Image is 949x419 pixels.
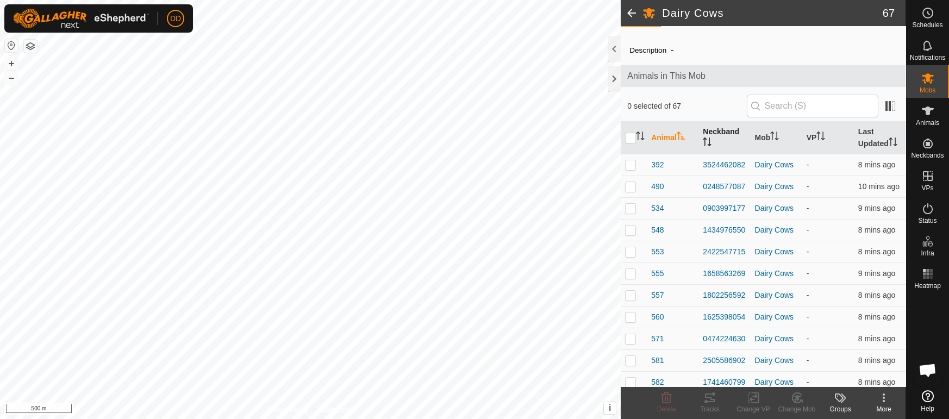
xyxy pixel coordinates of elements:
app-display-virtual-paddock-transition: - [807,182,809,191]
div: Dairy Cows [755,311,798,323]
div: 1802256592 [703,290,746,301]
div: Dairy Cows [755,159,798,171]
app-display-virtual-paddock-transition: - [807,356,809,365]
span: 17 Sept 2025, 9:52 am [858,312,895,321]
span: 67 [883,5,895,21]
div: Dairy Cows [755,246,798,258]
span: - [666,41,678,59]
button: – [5,71,18,84]
span: VPs [921,185,933,191]
app-display-virtual-paddock-transition: - [807,269,809,278]
span: Mobs [920,87,935,93]
span: 571 [651,333,664,345]
img: Gallagher Logo [13,9,149,28]
th: VP [802,122,854,154]
p-sorticon: Activate to sort [889,139,897,148]
span: Help [921,405,934,412]
span: 17 Sept 2025, 9:52 am [858,356,895,365]
div: 2422547715 [703,246,746,258]
span: Infra [921,250,934,257]
span: 560 [651,311,664,323]
span: 17 Sept 2025, 9:51 am [858,269,895,278]
div: 1741460799 [703,377,746,388]
span: Neckbands [911,152,944,159]
app-display-virtual-paddock-transition: - [807,334,809,343]
th: Neckband [698,122,750,154]
span: 581 [651,355,664,366]
app-display-virtual-paddock-transition: - [807,247,809,256]
span: 534 [651,203,664,214]
app-display-virtual-paddock-transition: - [807,312,809,321]
div: Tracks [688,404,732,414]
div: 1658563269 [703,268,746,279]
div: 0903997177 [703,203,746,214]
span: 17 Sept 2025, 9:52 am [858,378,895,386]
h2: Dairy Cows [662,7,883,20]
span: 17 Sept 2025, 9:51 am [858,226,895,234]
p-sorticon: Activate to sort [816,133,825,142]
div: Dairy Cows [755,203,798,214]
div: Dairy Cows [755,181,798,192]
div: 3524462082 [703,159,746,171]
div: Change Mob [775,404,819,414]
app-display-virtual-paddock-transition: - [807,226,809,234]
div: More [862,404,906,414]
input: Search (S) [747,95,878,117]
span: Heatmap [914,283,941,289]
label: Description [629,46,666,54]
span: Animals in This Mob [627,70,899,83]
div: Open chat [911,354,944,386]
span: 553 [651,246,664,258]
div: Change VP [732,404,775,414]
span: Delete [657,405,676,413]
div: Dairy Cows [755,224,798,236]
th: Last Updated [854,122,906,154]
span: Animals [916,120,939,126]
p-sorticon: Activate to sort [636,133,645,142]
div: 1625398054 [703,311,746,323]
span: 17 Sept 2025, 9:51 am [858,204,895,212]
button: + [5,57,18,70]
span: 17 Sept 2025, 9:52 am [858,160,895,169]
span: 555 [651,268,664,279]
span: 557 [651,290,664,301]
p-sorticon: Activate to sort [677,133,685,142]
span: Notifications [910,54,945,61]
div: Dairy Cows [755,355,798,366]
app-display-virtual-paddock-transition: - [807,204,809,212]
div: Dairy Cows [755,333,798,345]
div: Dairy Cows [755,377,798,388]
p-sorticon: Activate to sort [703,139,711,148]
span: 0 selected of 67 [627,101,746,112]
div: Dairy Cows [755,268,798,279]
app-display-virtual-paddock-transition: - [807,160,809,169]
div: Groups [819,404,862,414]
span: 392 [651,159,664,171]
div: 0248577087 [703,181,746,192]
button: Reset Map [5,39,18,52]
div: 2505586902 [703,355,746,366]
span: 17 Sept 2025, 9:52 am [858,334,895,343]
span: Status [918,217,936,224]
span: 17 Sept 2025, 9:50 am [858,182,900,191]
a: Help [906,386,949,416]
span: Schedules [912,22,942,28]
span: 490 [651,181,664,192]
span: i [609,403,611,412]
button: i [604,402,616,414]
span: 17 Sept 2025, 9:51 am [858,291,895,299]
span: 548 [651,224,664,236]
span: DD [170,13,181,24]
button: Map Layers [24,40,37,53]
span: 582 [651,377,664,388]
div: 1434976550 [703,224,746,236]
span: 17 Sept 2025, 9:51 am [858,247,895,256]
th: Mob [751,122,802,154]
div: 0474224630 [703,333,746,345]
div: Dairy Cows [755,290,798,301]
a: Privacy Policy [267,405,308,415]
app-display-virtual-paddock-transition: - [807,378,809,386]
a: Contact Us [321,405,353,415]
p-sorticon: Activate to sort [770,133,779,142]
app-display-virtual-paddock-transition: - [807,291,809,299]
